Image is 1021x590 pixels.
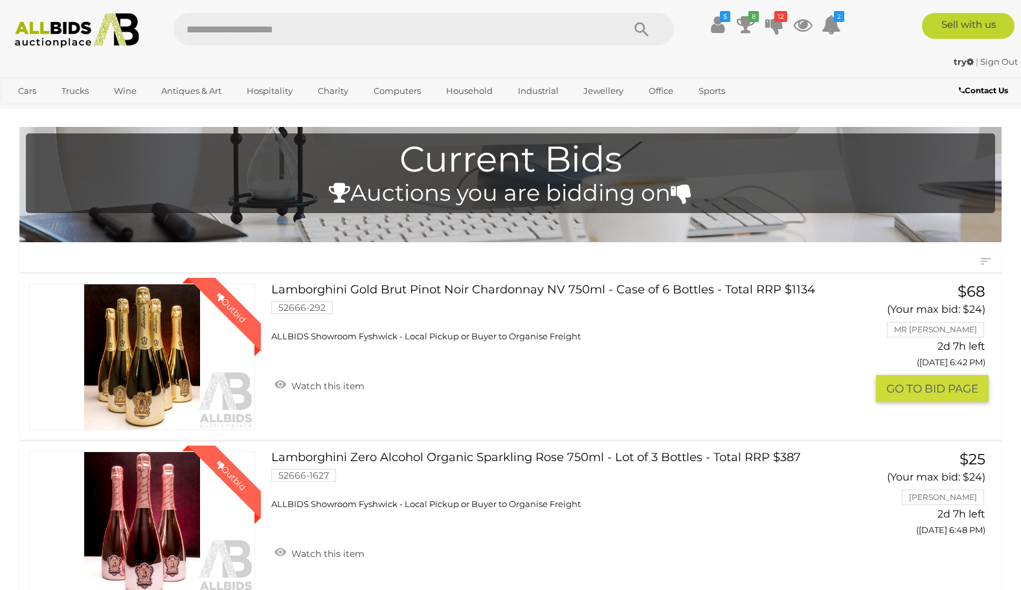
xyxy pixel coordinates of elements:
button: Search [609,13,674,45]
a: Industrial [510,80,567,102]
i: 2 [834,11,844,22]
button: GO TO BID PAGE [876,375,989,403]
a: Hospitality [238,80,301,102]
i: 12 [774,11,787,22]
div: Outbid [201,446,261,505]
a: Jewellery [575,80,632,102]
a: Antiques & Art [153,80,230,102]
span: | [976,56,978,67]
a: 2 [822,13,841,36]
h4: Auctions you are bidding on [32,181,989,206]
span: $25 [959,450,985,468]
a: 12 [765,13,784,36]
a: Office [640,80,682,102]
i: 8 [748,11,759,22]
a: Computers [365,80,429,102]
a: [GEOGRAPHIC_DATA] [10,102,118,123]
span: Watch this item [288,548,365,560]
a: Wine [106,80,145,102]
a: Household [438,80,501,102]
div: Outbid [201,278,261,337]
a: Outbid [29,284,255,430]
img: Allbids.com.au [8,13,146,48]
a: try [954,56,976,67]
a: Contact Us [959,84,1011,98]
a: Charity [309,80,357,102]
a: Watch this item [271,543,368,562]
a: Sell with us [922,13,1015,39]
a: Cars [10,80,45,102]
a: Lamborghini Zero Alcohol Organic Sparkling Rose 750ml - Lot of 3 Bottles - Total RRP $387 52666-1... [281,451,828,510]
i: $ [720,11,730,22]
strong: try [954,56,974,67]
a: 8 [736,13,756,36]
b: Contact Us [959,85,1008,95]
a: $ [708,13,727,36]
a: Watch this item [271,375,368,394]
a: Sign Out [980,56,1018,67]
a: $68 (Your max bid: $24) MR [PERSON_NAME] 2d 7h left ([DATE] 6:42 PM) GO TO BID PAGE [847,284,989,402]
a: $25 (Your max bid: $24) [PERSON_NAME] 2d 7h left ([DATE] 6:48 PM) [847,451,989,542]
a: Lamborghini Gold Brut Pinot Noir Chardonnay NV 750ml - Case of 6 Bottles - Total RRP $1134 52666-... [281,284,828,342]
span: Watch this item [288,380,365,392]
a: Trucks [53,80,97,102]
a: Sports [690,80,734,102]
h1: Current Bids [32,140,989,179]
span: $68 [958,282,985,301]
